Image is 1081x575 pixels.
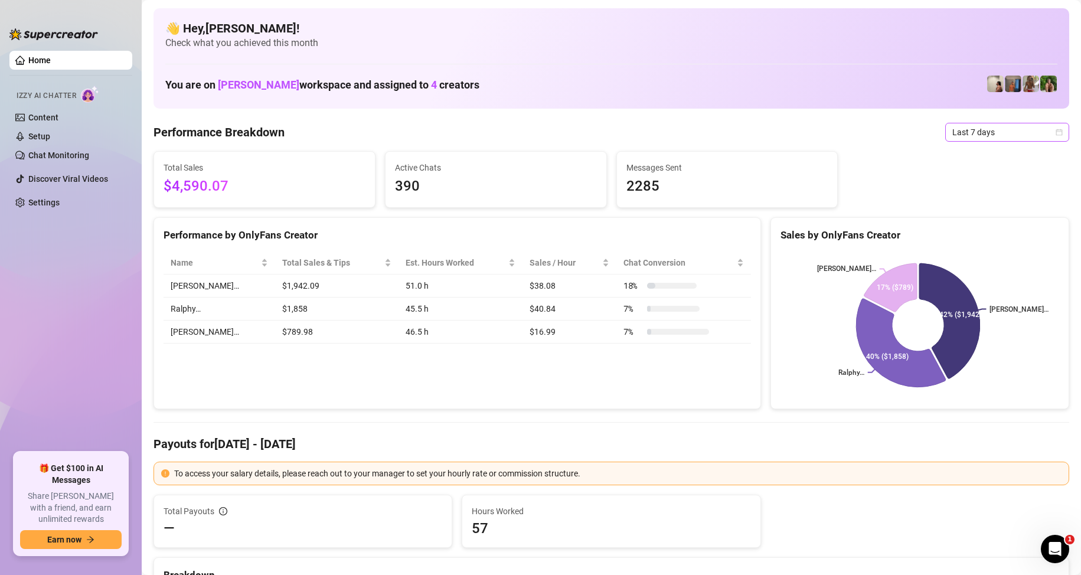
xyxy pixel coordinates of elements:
[626,161,828,174] span: Messages Sent
[219,507,227,515] span: info-circle
[1040,76,1057,92] img: Nathaniel
[28,151,89,160] a: Chat Monitoring
[164,251,275,275] th: Name
[623,256,734,269] span: Chat Conversion
[623,279,642,292] span: 18 %
[987,76,1004,92] img: Ralphy
[395,175,597,198] span: 390
[623,302,642,315] span: 7 %
[161,469,169,478] span: exclamation-circle
[164,519,175,538] span: —
[472,519,750,538] span: 57
[817,265,876,273] text: [PERSON_NAME]…
[275,298,399,321] td: $1,858
[154,124,285,141] h4: Performance Breakdown
[28,198,60,207] a: Settings
[1005,76,1021,92] img: Wayne
[164,298,275,321] td: Ralphy…
[174,467,1062,480] div: To access your salary details, please reach out to your manager to set your hourly rate or commis...
[406,256,506,269] div: Est. Hours Worked
[164,505,214,518] span: Total Payouts
[522,251,616,275] th: Sales / Hour
[522,321,616,344] td: $16.99
[623,325,642,338] span: 7 %
[9,28,98,40] img: logo-BBDzfeDw.svg
[282,256,382,269] span: Total Sales & Tips
[86,535,94,544] span: arrow-right
[81,86,99,103] img: AI Chatter
[28,113,58,122] a: Content
[1023,76,1039,92] img: Nathaniel
[275,321,399,344] td: $789.98
[165,79,479,92] h1: You are on workspace and assigned to creators
[399,275,522,298] td: 51.0 h
[20,530,122,549] button: Earn nowarrow-right
[1041,535,1069,563] iframe: Intercom live chat
[164,161,365,174] span: Total Sales
[399,321,522,344] td: 46.5 h
[275,275,399,298] td: $1,942.09
[20,463,122,486] span: 🎁 Get $100 in AI Messages
[164,175,365,198] span: $4,590.07
[431,79,437,91] span: 4
[165,20,1057,37] h4: 👋 Hey, [PERSON_NAME] !
[522,275,616,298] td: $38.08
[530,256,600,269] span: Sales / Hour
[47,535,81,544] span: Earn now
[164,275,275,298] td: [PERSON_NAME]…
[171,256,259,269] span: Name
[1056,129,1063,136] span: calendar
[20,491,122,525] span: Share [PERSON_NAME] with a friend, and earn unlimited rewards
[17,90,76,102] span: Izzy AI Chatter
[164,321,275,344] td: [PERSON_NAME]…
[218,79,299,91] span: [PERSON_NAME]
[952,123,1062,141] span: Last 7 days
[616,251,751,275] th: Chat Conversion
[990,305,1049,313] text: [PERSON_NAME]…
[838,368,864,377] text: Ralphy…
[28,132,50,141] a: Setup
[780,227,1059,243] div: Sales by OnlyFans Creator
[472,505,750,518] span: Hours Worked
[165,37,1057,50] span: Check what you achieved this month
[1065,535,1075,544] span: 1
[522,298,616,321] td: $40.84
[395,161,597,174] span: Active Chats
[164,227,751,243] div: Performance by OnlyFans Creator
[399,298,522,321] td: 45.5 h
[154,436,1069,452] h4: Payouts for [DATE] - [DATE]
[28,174,108,184] a: Discover Viral Videos
[626,175,828,198] span: 2285
[275,251,399,275] th: Total Sales & Tips
[28,55,51,65] a: Home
